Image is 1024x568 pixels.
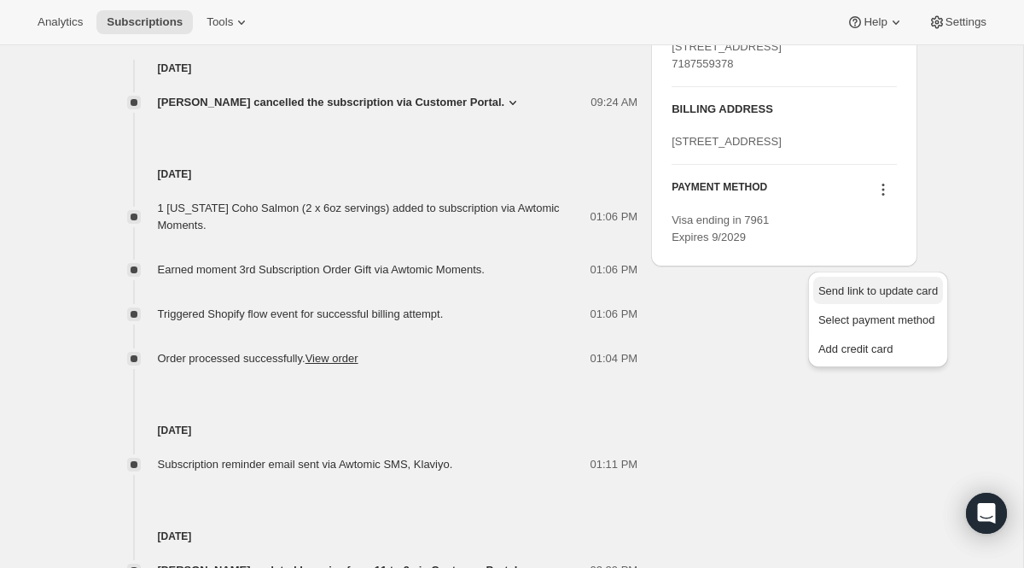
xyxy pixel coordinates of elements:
span: 01:06 PM [591,306,638,323]
button: Analytics [27,10,93,34]
span: 01:04 PM [591,350,638,367]
button: Subscriptions [96,10,193,34]
a: View order [305,352,358,365]
h4: [DATE] [107,528,638,545]
span: Help [864,15,887,29]
button: Help [836,10,914,34]
span: Tools [207,15,233,29]
span: 01:11 PM [591,456,638,473]
span: 1 [US_STATE] Coho Salmon (2 x 6oz servings) added to subscription via Awtomic Moments. [158,202,560,231]
span: [STREET_ADDRESS] [672,135,782,148]
span: 01:06 PM [591,261,638,278]
button: Add credit card [813,335,943,362]
button: Tools [196,10,260,34]
span: Order processed successfully. [158,352,358,365]
span: Settings [945,15,986,29]
span: Analytics [38,15,83,29]
span: [PERSON_NAME] cancelled the subscription via Customer Portal. [158,94,505,111]
span: Earned moment 3rd Subscription Order Gift via Awtomic Moments. [158,263,485,276]
button: Select payment method [813,306,943,333]
h4: [DATE] [107,422,638,439]
span: Visa ending in 7961 Expires 9/2029 [672,214,769,243]
h3: PAYMENT METHOD [672,180,767,203]
h4: [DATE] [107,166,638,183]
span: [PERSON_NAME] [STREET_ADDRESS] 7187559378 [672,23,782,70]
h3: BILLING ADDRESS [672,101,896,118]
span: Triggered Shopify flow event for successful billing attempt. [158,307,444,320]
button: [PERSON_NAME] cancelled the subscription via Customer Portal. [158,94,522,111]
span: Select payment method [818,313,935,326]
h4: [DATE] [107,60,638,77]
button: Send link to update card [813,277,943,304]
span: Subscription reminder email sent via Awtomic SMS, Klaviyo. [158,458,453,471]
span: Subscriptions [107,15,183,29]
span: Send link to update card [818,284,938,297]
span: 01:06 PM [591,208,638,225]
div: Open Intercom Messenger [966,493,1007,534]
span: 09:24 AM [591,94,637,111]
span: Add credit card [818,343,893,355]
button: Settings [918,10,997,34]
